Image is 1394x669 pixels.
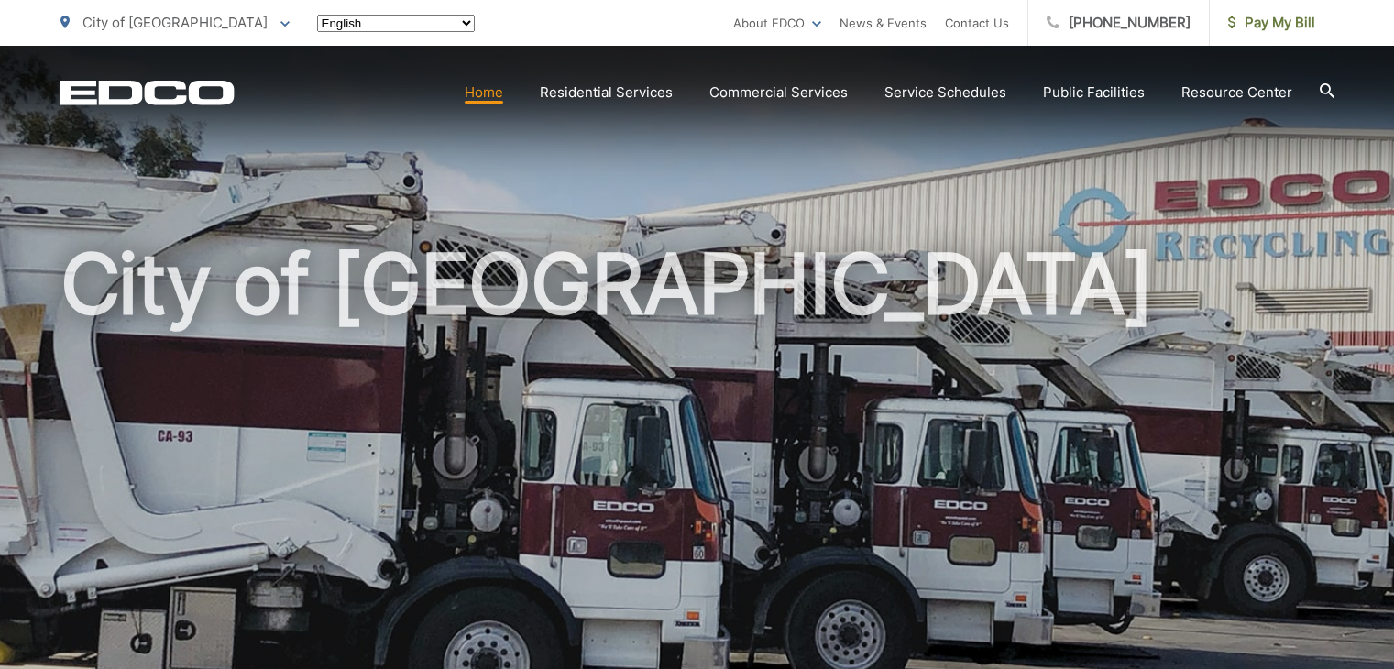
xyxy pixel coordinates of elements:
[733,12,821,34] a: About EDCO
[317,15,475,32] select: Select a language
[82,14,268,31] span: City of [GEOGRAPHIC_DATA]
[1181,82,1292,104] a: Resource Center
[709,82,848,104] a: Commercial Services
[465,82,503,104] a: Home
[60,80,235,105] a: EDCD logo. Return to the homepage.
[1043,82,1145,104] a: Public Facilities
[840,12,927,34] a: News & Events
[945,12,1009,34] a: Contact Us
[884,82,1006,104] a: Service Schedules
[1228,12,1315,34] span: Pay My Bill
[540,82,673,104] a: Residential Services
